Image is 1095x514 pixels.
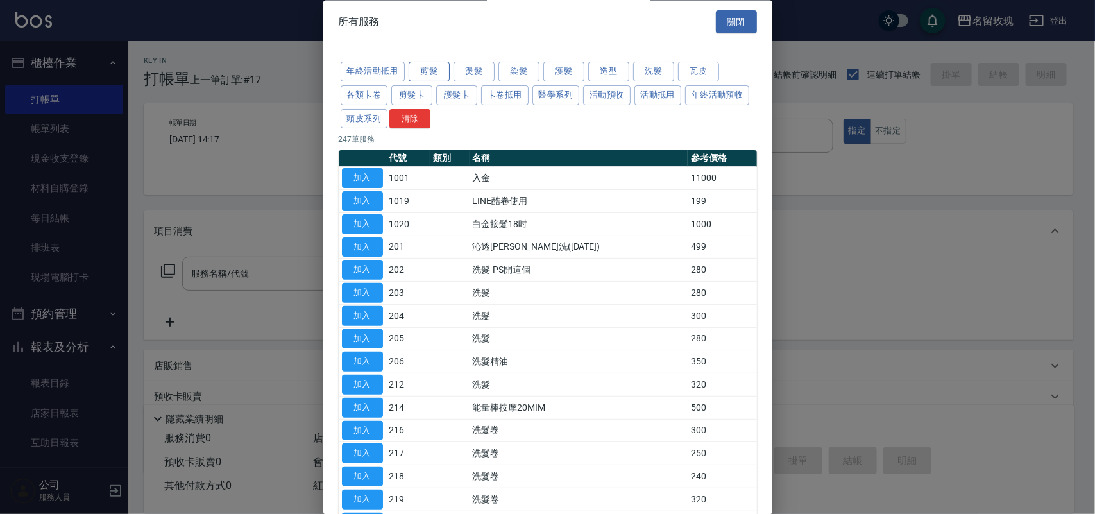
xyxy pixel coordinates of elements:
[342,490,383,510] button: 加入
[470,151,688,167] th: 名稱
[688,236,756,259] td: 499
[386,282,430,305] td: 203
[342,237,383,257] button: 加入
[342,284,383,304] button: 加入
[454,62,495,82] button: 燙髮
[470,373,688,397] td: 洗髮
[436,85,477,105] button: 護髮卡
[470,465,688,488] td: 洗髮卷
[498,62,539,82] button: 染髮
[342,444,383,464] button: 加入
[470,213,688,236] td: 白金接髮18吋
[386,151,430,167] th: 代號
[386,305,430,328] td: 204
[688,465,756,488] td: 240
[688,305,756,328] td: 300
[342,467,383,487] button: 加入
[341,109,388,129] button: 頭皮系列
[470,328,688,351] td: 洗髮
[716,10,757,34] button: 關閉
[342,192,383,212] button: 加入
[470,305,688,328] td: 洗髮
[470,282,688,305] td: 洗髮
[470,259,688,282] td: 洗髮-PS開這個
[341,85,388,105] button: 各類卡卷
[633,62,674,82] button: 洗髮
[391,85,432,105] button: 剪髮卡
[386,236,430,259] td: 201
[470,350,688,373] td: 洗髮精油
[470,167,688,190] td: 入金
[634,85,682,105] button: 活動抵用
[688,190,756,213] td: 199
[389,109,430,129] button: 清除
[470,397,688,420] td: 能量棒按摩20MIM
[342,169,383,189] button: 加入
[532,85,580,105] button: 醫學系列
[386,167,430,190] td: 1001
[409,62,450,82] button: 剪髮
[339,15,380,28] span: 所有服務
[386,190,430,213] td: 1019
[342,352,383,372] button: 加入
[688,328,756,351] td: 280
[688,151,756,167] th: 參考價格
[470,488,688,511] td: 洗髮卷
[543,62,584,82] button: 護髮
[688,420,756,443] td: 300
[588,62,629,82] button: 造型
[688,167,756,190] td: 11000
[386,373,430,397] td: 212
[688,442,756,465] td: 250
[470,190,688,213] td: LINE酷卷使用
[342,214,383,234] button: 加入
[688,488,756,511] td: 320
[470,236,688,259] td: 沁透[PERSON_NAME]洗([DATE])
[470,442,688,465] td: 洗髮卷
[386,328,430,351] td: 205
[342,398,383,418] button: 加入
[688,350,756,373] td: 350
[342,261,383,280] button: 加入
[342,375,383,395] button: 加入
[386,259,430,282] td: 202
[470,420,688,443] td: 洗髮卷
[481,85,529,105] button: 卡卷抵用
[678,62,719,82] button: 瓦皮
[386,488,430,511] td: 219
[688,282,756,305] td: 280
[386,442,430,465] td: 217
[342,306,383,326] button: 加入
[341,62,405,82] button: 年終活動抵用
[688,259,756,282] td: 280
[688,397,756,420] td: 500
[342,329,383,349] button: 加入
[386,420,430,443] td: 216
[386,213,430,236] td: 1020
[688,373,756,397] td: 320
[342,421,383,441] button: 加入
[430,151,470,167] th: 類別
[339,134,757,146] p: 247 筆服務
[685,85,749,105] button: 年終活動預收
[688,213,756,236] td: 1000
[386,465,430,488] td: 218
[583,85,631,105] button: 活動預收
[386,397,430,420] td: 214
[386,350,430,373] td: 206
